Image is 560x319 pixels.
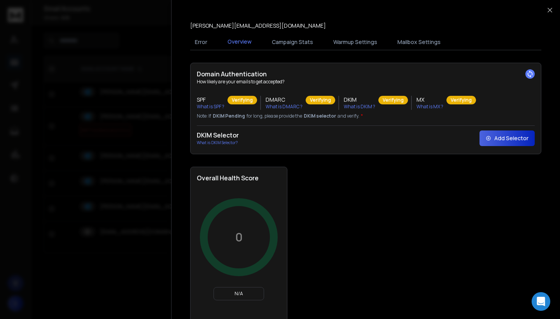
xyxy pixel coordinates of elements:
p: What is MX ? [416,104,443,110]
p: What is DKIM ? [344,104,375,110]
span: DKIM selector [304,113,336,119]
div: Verifying [378,96,408,104]
button: Add Selector [479,130,535,146]
p: What is DMARC ? [266,104,303,110]
p: What is SPF ? [197,104,224,110]
button: Error [190,33,212,51]
div: Open Intercom Messenger [532,292,550,311]
button: Mailbox Settings [393,33,445,51]
div: Verifying [227,96,257,104]
p: N/A [217,291,261,297]
p: 0 [235,230,243,244]
p: How likely are your emails to get accepted? [197,79,535,85]
p: Note: If for long, please provide the and verify. [197,113,535,119]
div: Verifying [306,96,335,104]
h3: DMARC [266,96,303,104]
button: Warmup Settings [329,33,382,51]
div: Verifying [446,96,476,104]
h3: MX [416,96,443,104]
h2: DKIM Selector [197,130,239,140]
h2: Overall Health Score [197,173,281,183]
p: What is DKIM Selector? [197,140,239,146]
button: Overview [223,33,256,51]
h2: Domain Authentication [197,69,535,79]
button: Campaign Stats [267,33,318,51]
span: DKIM Pending [213,113,245,119]
p: [PERSON_NAME][EMAIL_ADDRESS][DOMAIN_NAME] [190,22,326,30]
h3: DKIM [344,96,375,104]
h3: SPF [197,96,224,104]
